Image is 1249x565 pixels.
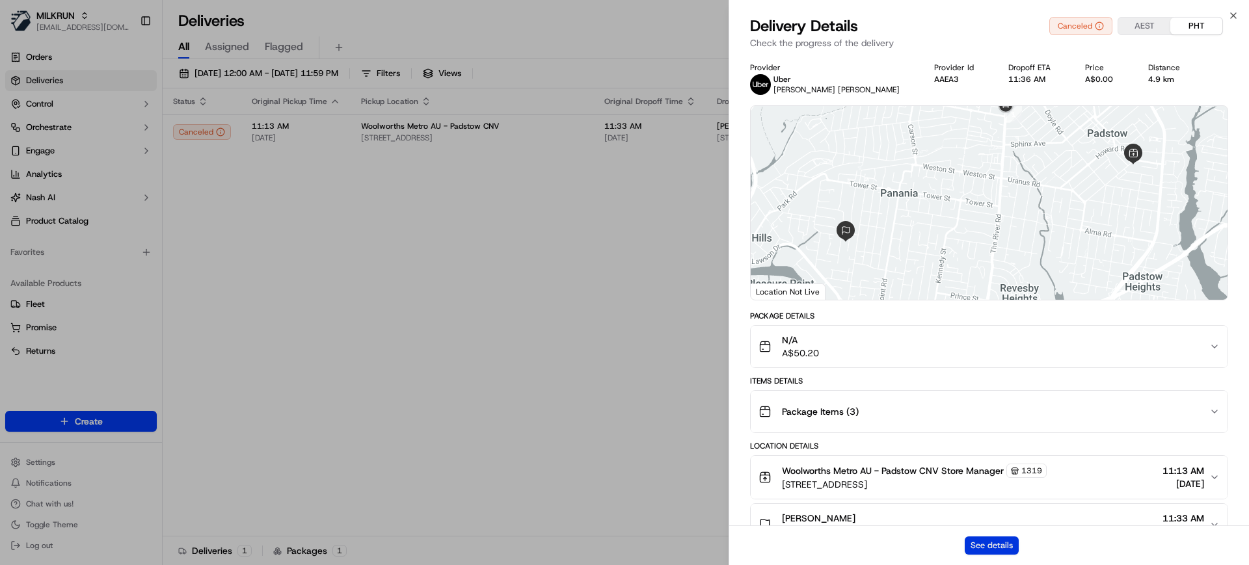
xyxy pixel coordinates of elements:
span: Woolworths Metro AU - Padstow CNV Store Manager [782,464,1004,477]
div: A$0.00 [1085,74,1127,85]
span: 11:33 AM [1162,512,1204,525]
span: 1319 [1021,466,1042,476]
span: N/A [782,334,819,347]
span: Package Items ( 3 ) [782,405,859,418]
span: A$50.20 [782,347,819,360]
button: N/AA$50.20 [751,326,1228,367]
img: uber-new-logo.jpeg [750,74,771,95]
p: Uber [773,74,900,85]
div: Location Details [750,441,1228,451]
span: [STREET_ADDRESS] [782,478,1047,491]
div: Provider Id [934,62,987,73]
span: 11:13 AM [1162,464,1204,477]
span: [DATE] [1162,525,1204,538]
div: Price [1085,62,1127,73]
button: Package Items (3) [751,391,1228,432]
div: Items Details [750,376,1228,386]
span: [PERSON_NAME] [782,512,855,525]
div: Package Details [750,311,1228,321]
button: AEST [1118,18,1170,34]
div: Distance [1148,62,1194,73]
span: [DATE] [1162,477,1204,490]
div: Provider [750,62,913,73]
div: Dropoff ETA [1008,62,1064,73]
span: Delivery Details [750,16,858,36]
button: PHT [1170,18,1222,34]
div: 1 [1005,106,1022,123]
button: [PERSON_NAME][STREET_ADDRESS][PERSON_NAME]11:33 AM[DATE] [751,504,1228,545]
div: Location Not Live [751,283,826,300]
button: See details [965,536,1019,555]
span: [STREET_ADDRESS][PERSON_NAME] [782,525,941,538]
div: 4.9 km [1148,74,1194,85]
div: 11:36 AM [1008,74,1064,85]
button: AAEA3 [934,74,959,85]
button: Woolworths Metro AU - Padstow CNV Store Manager1319[STREET_ADDRESS]11:13 AM[DATE] [751,456,1228,499]
span: [PERSON_NAME] [PERSON_NAME] [773,85,900,95]
p: Check the progress of the delivery [750,36,1228,49]
button: Canceled [1049,17,1112,35]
